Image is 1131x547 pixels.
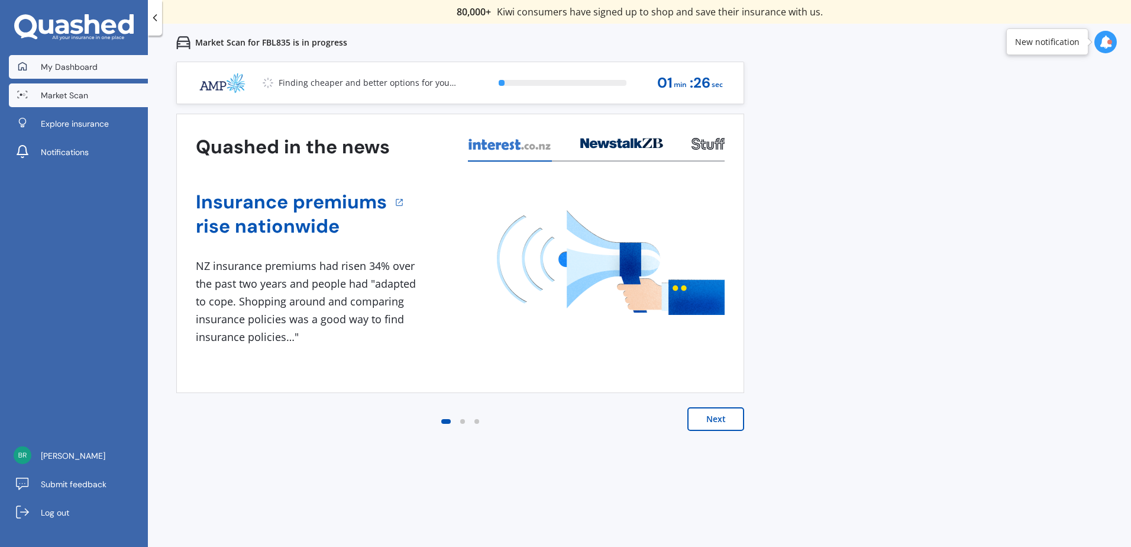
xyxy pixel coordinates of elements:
span: 01 [657,75,673,91]
a: Submit feedback [9,472,148,496]
h3: Quashed in the news [196,135,390,159]
a: Explore insurance [9,112,148,136]
img: media image [497,210,725,315]
a: Notifications [9,140,148,164]
span: Explore insurance [41,118,109,130]
span: sec [712,77,723,93]
span: Market Scan [41,89,88,101]
span: My Dashboard [41,61,98,73]
img: dadede6e9428a0fc988cf97b87f0f24c [14,446,31,464]
span: Log out [41,507,69,519]
img: car.f15378c7a67c060ca3f3.svg [176,36,190,50]
span: : 26 [690,75,710,91]
a: Log out [9,501,148,525]
a: Market Scan [9,83,148,107]
div: NZ insurance premiums had risen 34% over the past two years and people had "adapted to cope. Shop... [196,258,421,346]
a: Insurance premiums [196,190,387,214]
a: [PERSON_NAME] [9,444,148,468]
p: Finding cheaper and better options for you... [279,77,456,89]
a: rise nationwide [196,214,387,239]
p: Market Scan for FBL835 is in progress [195,37,347,49]
button: Next [687,407,744,431]
span: [PERSON_NAME] [41,450,105,462]
a: My Dashboard [9,55,148,79]
span: Submit feedback [41,478,106,490]
div: New notification [1015,36,1080,48]
span: Notifications [41,146,89,158]
span: min [674,77,687,93]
